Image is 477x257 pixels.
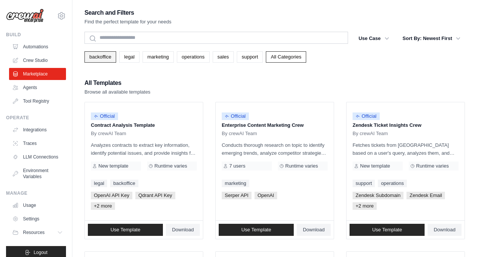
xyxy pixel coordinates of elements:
a: backoffice [84,51,116,63]
span: Official [353,112,380,120]
span: Zendesk Subdomain [353,192,403,199]
span: Download [434,227,456,233]
p: Fetches tickets from [GEOGRAPHIC_DATA] based on a user's query, analyzes them, and generates a su... [353,141,459,157]
span: +2 more [91,202,115,210]
a: operations [378,180,407,187]
a: Tool Registry [9,95,66,107]
button: Resources [9,226,66,239]
span: Official [222,112,249,120]
span: By crewAI Team [222,131,257,137]
span: OpenAI API Key [91,192,132,199]
a: Marketplace [9,68,66,80]
a: support [237,51,263,63]
a: marketing [143,51,174,63]
a: Traces [9,137,66,149]
div: Manage [6,190,66,196]
span: Qdrant API Key [135,192,175,199]
span: OpenAI [255,192,277,199]
a: All Categories [266,51,306,63]
span: By crewAI Team [353,131,388,137]
a: marketing [222,180,249,187]
a: operations [177,51,210,63]
span: Runtime varies [155,163,187,169]
span: New template [98,163,128,169]
a: support [353,180,375,187]
span: Download [172,227,194,233]
a: LLM Connections [9,151,66,163]
a: Environment Variables [9,165,66,183]
span: 7 users [229,163,245,169]
button: Sort By: Newest First [398,32,465,45]
a: Download [428,224,462,236]
span: Runtime varies [416,163,449,169]
a: Download [297,224,331,236]
span: Use Template [372,227,402,233]
p: Enterprise Content Marketing Crew [222,122,328,129]
span: Official [91,112,118,120]
span: Resources [23,229,44,235]
span: New template [360,163,390,169]
p: Analyzes contracts to extract key information, identify potential issues, and provide insights fo... [91,141,197,157]
span: Logout [34,249,48,255]
a: Agents [9,82,66,94]
a: Crew Studio [9,54,66,66]
span: +2 more [353,202,377,210]
div: Operate [6,115,66,121]
span: Use Template [110,227,140,233]
p: Find the perfect template for your needs [84,18,172,26]
span: Download [303,227,325,233]
a: legal [91,180,107,187]
a: Integrations [9,124,66,136]
a: Automations [9,41,66,53]
a: Usage [9,199,66,211]
span: Use Template [241,227,271,233]
a: Download [166,224,200,236]
p: Conducts thorough research on topic to identify emerging trends, analyze competitor strategies, a... [222,141,328,157]
a: Use Template [88,224,163,236]
a: legal [119,51,139,63]
p: Contract Analysis Template [91,122,197,129]
a: backoffice [110,180,138,187]
a: Use Template [219,224,294,236]
button: Use Case [354,32,394,45]
span: By crewAI Team [91,131,126,137]
h2: All Templates [84,78,150,88]
div: Build [6,32,66,38]
span: Zendesk Email [406,192,445,199]
a: Use Template [350,224,425,236]
p: Zendesk Ticket Insights Crew [353,122,459,129]
h2: Search and Filters [84,8,172,18]
span: Serper API [222,192,252,199]
a: Settings [9,213,66,225]
span: Runtime varies [285,163,318,169]
p: Browse all available templates [84,88,150,96]
img: Logo [6,9,44,23]
a: sales [213,51,234,63]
